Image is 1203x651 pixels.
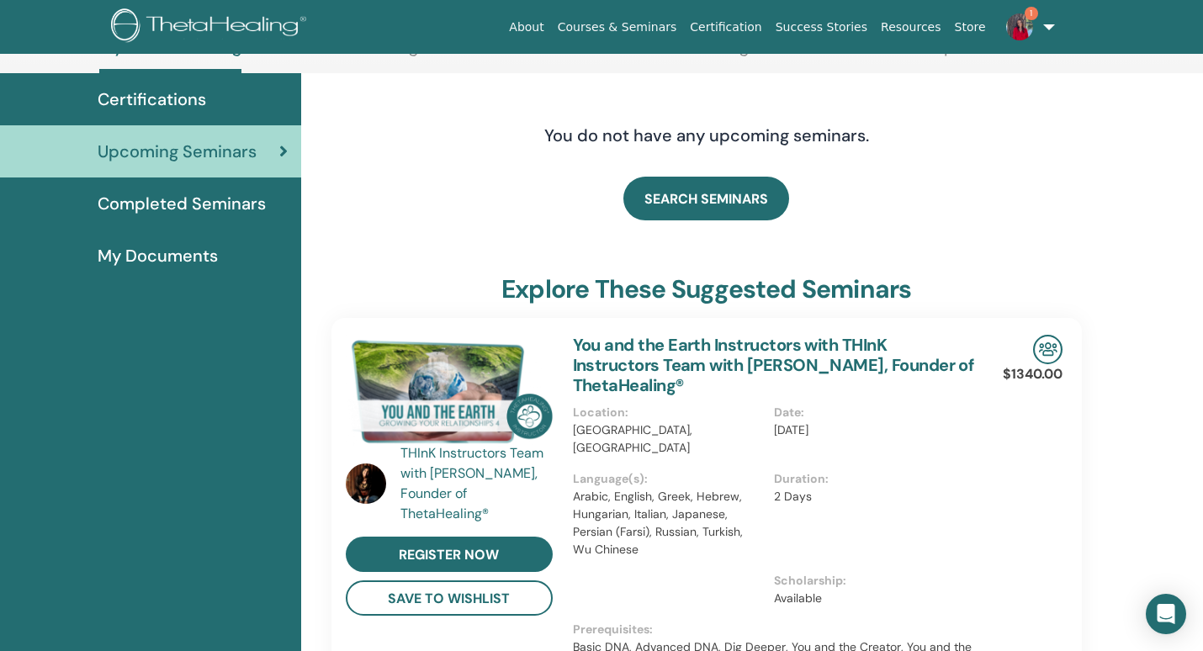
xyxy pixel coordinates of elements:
img: default.jpg [1006,13,1033,40]
div: Open Intercom Messenger [1146,594,1186,634]
a: About [502,12,550,43]
span: Upcoming Seminars [98,139,257,164]
img: default.jpg [346,463,386,504]
p: $1340.00 [1003,364,1063,384]
p: Duration : [774,470,965,488]
img: In-Person Seminar [1033,335,1063,364]
p: [DATE] [774,421,965,439]
h3: explore these suggested seminars [501,274,911,304]
img: You and the Earth Instructors [346,335,553,448]
a: My ThetaLearning [99,36,241,73]
a: Resources [874,12,948,43]
a: SEARCH SEMINARS [623,177,789,220]
span: Certifications [98,87,206,112]
span: SEARCH SEMINARS [644,190,768,208]
button: save to wishlist [346,580,553,616]
a: Courses & Seminars [551,12,684,43]
h4: You do not have any upcoming seminars. [442,125,972,146]
p: [GEOGRAPHIC_DATA], [GEOGRAPHIC_DATA] [573,421,764,457]
span: 1 [1025,7,1038,20]
p: 2 Days [774,488,965,505]
a: Store [948,12,993,43]
p: Arabic, English, Greek, Hebrew, Hungarian, Italian, Japanese, Persian (Farsi), Russian, Turkish, ... [573,488,764,558]
img: logo.png [111,8,312,46]
p: Prerequisites : [573,621,976,638]
span: My Documents [98,243,218,268]
p: Location : [573,404,764,421]
a: THInK Instructors Team with [PERSON_NAME], Founder of ThetaHealing® [400,443,556,524]
p: Scholarship : [774,572,965,590]
a: You and the Earth Instructors with THInK Instructors Team with [PERSON_NAME], Founder of ThetaHea... [573,334,974,396]
a: register now [346,537,553,572]
span: register now [399,546,499,564]
p: Language(s) : [573,470,764,488]
p: Available [774,590,965,607]
a: Success Stories [769,12,874,43]
p: Date : [774,404,965,421]
a: Certification [683,12,768,43]
span: Completed Seminars [98,191,266,216]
